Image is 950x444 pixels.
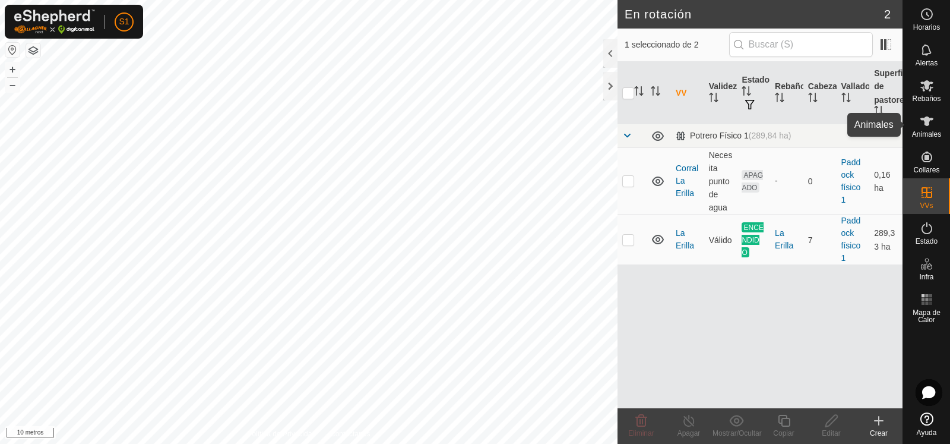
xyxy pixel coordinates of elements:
a: La Erilla [676,228,694,250]
font: Rebaños [912,95,940,103]
font: Infra [919,273,933,281]
font: Crear [870,429,888,437]
font: Superficie de pastoreo [874,68,914,104]
font: Alertas [916,59,938,67]
input: Buscar (S) [729,32,873,57]
font: Copiar [773,429,794,437]
font: VV [676,88,687,97]
font: En rotación [625,8,692,21]
font: APAGADO [742,171,763,192]
font: (289,84 ha) [749,131,791,140]
font: Animales [912,130,941,138]
font: S1 [119,17,129,26]
font: Política de Privacidad [248,430,316,438]
a: Política de Privacidad [248,429,316,439]
font: VVs [920,201,933,210]
font: 0 [808,177,813,186]
font: 7 [808,235,813,244]
font: Necesita punto de agua [709,150,733,213]
font: 289,33 ha [874,228,895,251]
font: Editar [822,429,840,437]
font: 2 [884,8,891,21]
font: Validez [709,81,737,91]
font: La Erilla [775,228,793,250]
button: + [5,62,20,77]
a: Corral La Erilla [676,163,698,198]
font: + [9,63,16,75]
button: Capas del Mapa [26,43,40,58]
font: Eliminar [628,429,654,437]
p-sorticon: Activar para ordenar [651,88,660,97]
p-sorticon: Activar para ordenar [808,95,818,104]
font: – [9,78,15,91]
font: Cabezas [808,81,842,91]
font: - [775,176,778,185]
font: Collares [913,166,939,174]
button: Restablecer mapa [5,43,20,57]
a: Paddock físico 1 [841,158,861,204]
font: Válido [709,235,732,244]
font: 0,16 ha [874,170,890,193]
img: Logotipo de Gallagher [14,10,95,34]
font: Mostrar/Ocultar [712,429,762,437]
p-sorticon: Activar para ordenar [775,95,784,104]
p-sorticon: Activar para ordenar [742,88,751,97]
font: Ayuda [917,429,937,437]
a: Contáctanos [330,429,370,439]
font: Estado [916,237,938,245]
font: Potrero Físico 1 [690,131,749,140]
font: Estado [742,75,769,84]
a: Paddock físico 1 [841,216,861,263]
font: ENCENDIDO [742,223,764,257]
font: 1 seleccionado de 2 [625,40,699,49]
font: Rebaño [775,81,805,91]
p-sorticon: Activar para ordenar [874,108,883,117]
a: Ayuda [903,408,950,441]
font: Apagar [677,429,701,437]
font: Horarios [913,23,940,32]
font: Mapa de Calor [913,308,940,324]
font: Contáctanos [330,430,370,438]
p-sorticon: Activar para ordenar [841,95,851,104]
p-sorticon: Activar para ordenar [709,95,718,104]
p-sorticon: Activar para ordenar [634,88,644,97]
button: – [5,78,20,92]
font: Vallado [841,81,870,91]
